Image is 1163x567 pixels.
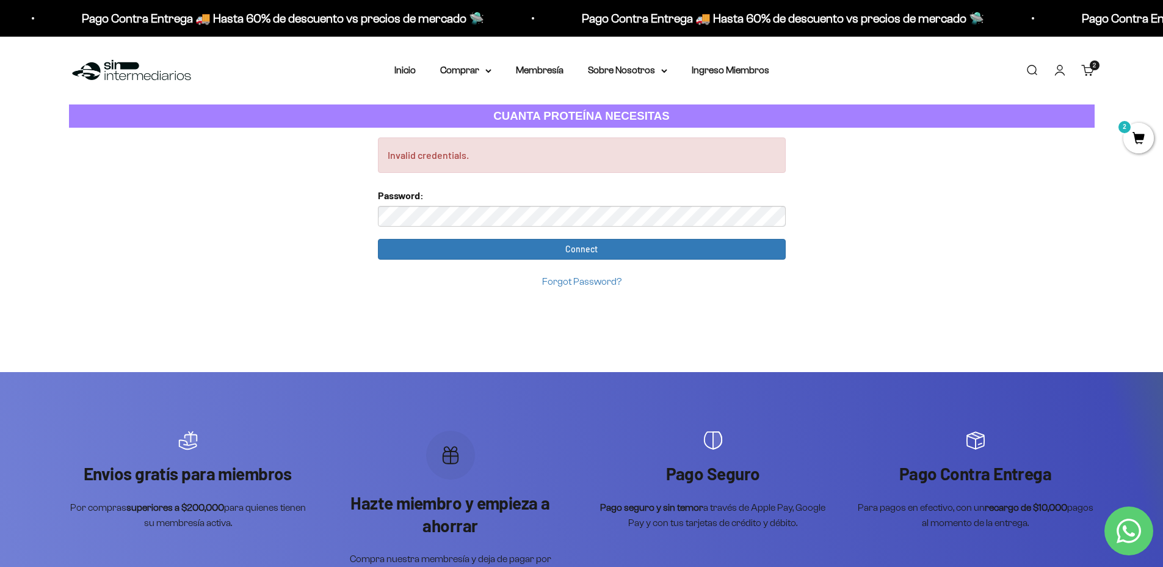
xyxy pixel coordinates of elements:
p: Hazte miembro y empieza a ahorrar [332,492,570,536]
mark: 2 [1117,120,1132,134]
a: Inicio [394,65,416,75]
label: Password: [378,188,424,203]
p: Para pagos en efectivo, con un pagos al momento de la entrega. [857,500,1095,531]
summary: Sobre Nosotros [588,62,667,78]
div: Artículo 3 de 4 [594,431,832,531]
div: Artículo 1 de 4 [69,431,307,531]
span: 2 [1093,62,1096,68]
p: Envios gratís para miembros [69,463,307,485]
strong: recargo de $10,000 [985,502,1067,513]
p: Pago Contra Entrega 🚚 Hasta 60% de descuento vs precios de mercado 🛸 [579,9,981,28]
a: CUANTA PROTEÍNA NECESITAS [69,104,1095,128]
strong: Pago seguro y sin temor [600,502,703,513]
a: Membresía [516,65,563,75]
summary: Comprar [440,62,491,78]
a: Forgot Password? [542,276,621,287]
div: Artículo 4 de 4 [857,431,1095,531]
a: Ingreso Miembros [692,65,769,75]
p: Por compras para quienes tienen su membresía activa. [69,500,307,531]
strong: superiores a $200,000 [126,502,224,513]
p: a través de Apple Pay, Google Pay y con tus tarjetas de crédito y débito. [594,500,832,531]
p: Pago Contra Entrega 🚚 Hasta 60% de descuento vs precios de mercado 🛸 [79,9,481,28]
strong: CUANTA PROTEÍNA NECESITAS [493,109,670,122]
input: Connect [378,239,786,260]
p: Pago Seguro [594,463,832,485]
div: Invalid credentials. [378,137,786,173]
a: 2 [1123,133,1154,146]
p: Pago Contra Entrega [857,463,1095,485]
